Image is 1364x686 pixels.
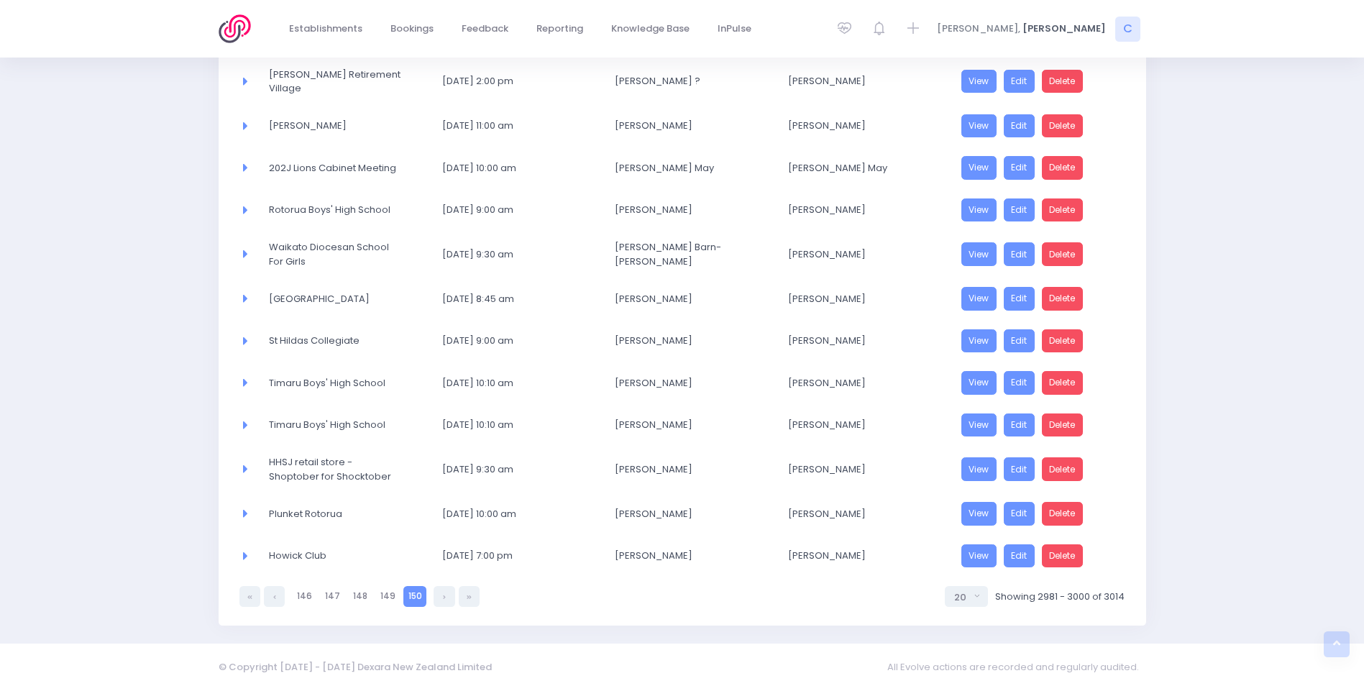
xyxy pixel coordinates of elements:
td: Monique Grant [605,320,779,362]
td: 12 October 2025 10:00 am [433,147,606,189]
td: James Hardie [260,105,433,147]
td: Karen ? [605,58,779,105]
span: [PERSON_NAME] [788,203,923,217]
td: <a href="https://3sfl.stjis.org.nz/booking/c2c62c70-5ad9-426f-becc-d83a448b8026" class="btn btn-p... [952,147,1125,189]
span: [PERSON_NAME] [788,119,923,133]
td: <a href="https://3sfl.stjis.org.nz/booking/0e76c312-3f7d-47d6-9a41-b026fb61a51c" class="btn btn-p... [952,493,1125,535]
span: Howick Club [269,549,403,563]
span: [PERSON_NAME] [615,507,749,521]
a: Edit [1004,329,1035,353]
a: Delete [1042,457,1084,481]
td: Waikato Diocesan School For Girls [260,231,433,278]
td: Rotorua Boys' High School [260,189,433,232]
a: Edit [1004,457,1035,481]
td: <a href="https://3sfl.stjis.org.nz/booking/fc6d0d39-af41-4be3-913c-c7c5df78a385" class="btn btn-p... [952,278,1125,320]
span: [PERSON_NAME] [788,292,923,306]
span: Establishments [289,22,362,36]
span: [PERSON_NAME] ? [615,74,749,88]
td: Timaru Boys' High School [260,362,433,404]
span: [DATE] 10:10 am [442,418,577,432]
span: [PERSON_NAME], [937,22,1020,36]
span: [PERSON_NAME] [788,334,923,348]
a: Edit [1004,114,1035,138]
a: View [961,502,997,526]
a: Delete [1042,114,1084,138]
a: Knowledge Base [600,15,702,43]
a: Delete [1042,287,1084,311]
a: Edit [1004,371,1035,395]
td: <a href="https://3sfl.stjis.org.nz/booking/fd2719d6-3c23-46e4-9ec5-f637958dc7ad" class="btn btn-p... [952,446,1125,493]
td: Cameron Gibb [605,404,779,447]
td: Susan Holmes [605,105,779,147]
td: Teressa May [779,147,952,189]
span: [DATE] 9:00 am [442,203,577,217]
span: [PERSON_NAME] [1022,22,1106,36]
span: [PERSON_NAME] Retirement Village [269,68,403,96]
a: 149 [375,586,400,607]
a: Previous [264,586,285,607]
a: 150 [403,586,426,607]
span: Feedback [462,22,508,36]
span: Showing 2981 - 3000 of 3014 [995,590,1125,604]
a: Establishments [278,15,375,43]
span: [PERSON_NAME] [788,74,923,88]
a: View [961,371,997,395]
span: [PERSON_NAME] [788,462,923,477]
span: [PERSON_NAME] [615,334,749,348]
span: Reporting [536,22,583,36]
a: 148 [348,586,372,607]
td: 21 October 2025 10:00 am [433,493,606,535]
td: Stephanie Adlam [605,189,779,232]
span: [PERSON_NAME] [269,119,403,133]
a: Delete [1042,544,1084,568]
td: <a href="https://3sfl.stjis.org.nz/booking/9e582bc2-07ff-43ab-beb9-27c03de916a7" class="btn btn-p... [952,189,1125,232]
td: 21 October 2025 7:00 pm [433,535,606,577]
td: 13 October 2025 9:30 am [433,231,606,278]
span: Waikato Diocesan School For Girls [269,240,403,268]
td: Anthony Wilding Retirement Village [260,58,433,105]
td: Cameron Gibb [605,362,779,404]
td: Mairehau High School [260,278,433,320]
span: [PERSON_NAME] May [615,161,749,175]
span: Timaru Boys' High School [269,418,403,432]
td: Megan Holden [779,404,952,447]
td: Glenn Scott [605,278,779,320]
td: Alicia Smale [779,231,952,278]
span: Plunket Rotorua [269,507,403,521]
img: Logo [219,14,260,43]
span: [PERSON_NAME] [615,203,749,217]
td: teressa May [605,147,779,189]
a: Delete [1042,329,1084,353]
td: 21 October 2025 9:30 am [433,446,606,493]
td: 14 October 2025 10:10 am [433,362,606,404]
td: St Hildas Collegiate [260,320,433,362]
td: Plunket Rotorua [260,493,433,535]
td: Jackie Foulkes [779,446,952,493]
td: Nikki McLauchlan [779,278,952,320]
td: <a href="https://3sfl.stjis.org.nz/booking/39212679-2b7f-4869-a3a7-3cfd6d8d6d46" class="btn btn-p... [952,320,1125,362]
span: © Copyright [DATE] - [DATE] Dexara New Zealand Limited [219,660,492,674]
td: Amy Lucas [779,320,952,362]
a: Edit [1004,502,1035,526]
span: [PERSON_NAME] [788,507,923,521]
a: View [961,287,997,311]
a: First [239,586,260,607]
span: [DATE] 8:45 am [442,292,577,306]
a: Delete [1042,242,1084,266]
td: Lindsay Roberts [779,105,952,147]
span: [PERSON_NAME] [615,119,749,133]
td: Amiria Taylor [605,493,779,535]
a: Edit [1004,287,1035,311]
span: [PERSON_NAME] [615,292,749,306]
td: Kerry Eisenhut [605,535,779,577]
td: Indu Bajwa [779,535,952,577]
a: InPulse [706,15,764,43]
span: Bookings [390,22,434,36]
span: [PERSON_NAME] [615,549,749,563]
span: [PERSON_NAME] [615,376,749,390]
a: 146 [292,586,316,607]
span: 202J Lions Cabinet Meeting [269,161,403,175]
span: [DATE] 10:10 am [442,376,577,390]
td: Annabel Sim [605,446,779,493]
a: 147 [320,586,344,607]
